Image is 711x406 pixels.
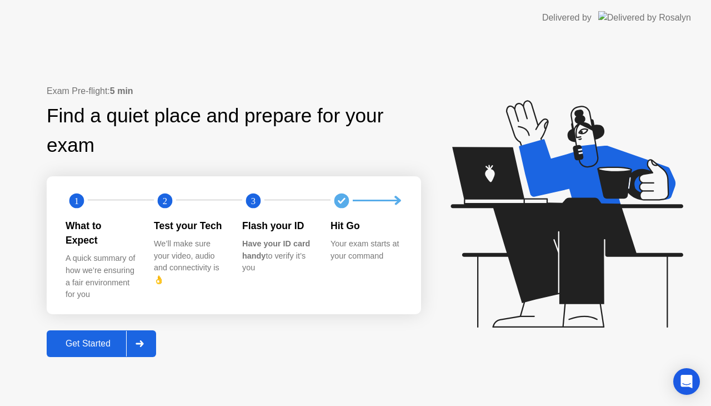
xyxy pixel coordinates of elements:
div: to verify it’s you [242,238,313,274]
div: Delivered by [542,11,592,24]
div: Hit Go [331,219,401,233]
div: A quick summary of how we’re ensuring a fair environment for you [66,252,136,300]
b: Have your ID card handy [242,239,310,260]
div: Test your Tech [154,219,224,233]
div: Exam Pre-flight: [47,85,421,98]
button: Get Started [47,330,156,357]
div: What to Expect [66,219,136,248]
b: 5 min [110,86,133,96]
div: Open Intercom Messenger [673,368,700,395]
text: 2 [163,195,167,206]
div: Your exam starts at your command [331,238,401,262]
text: 1 [74,195,79,206]
text: 3 [251,195,256,206]
div: Get Started [50,339,126,349]
div: Find a quiet place and prepare for your exam [47,101,421,160]
div: We’ll make sure your video, audio and connectivity is 👌 [154,238,224,286]
img: Delivered by Rosalyn [598,11,691,24]
div: Flash your ID [242,219,313,233]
